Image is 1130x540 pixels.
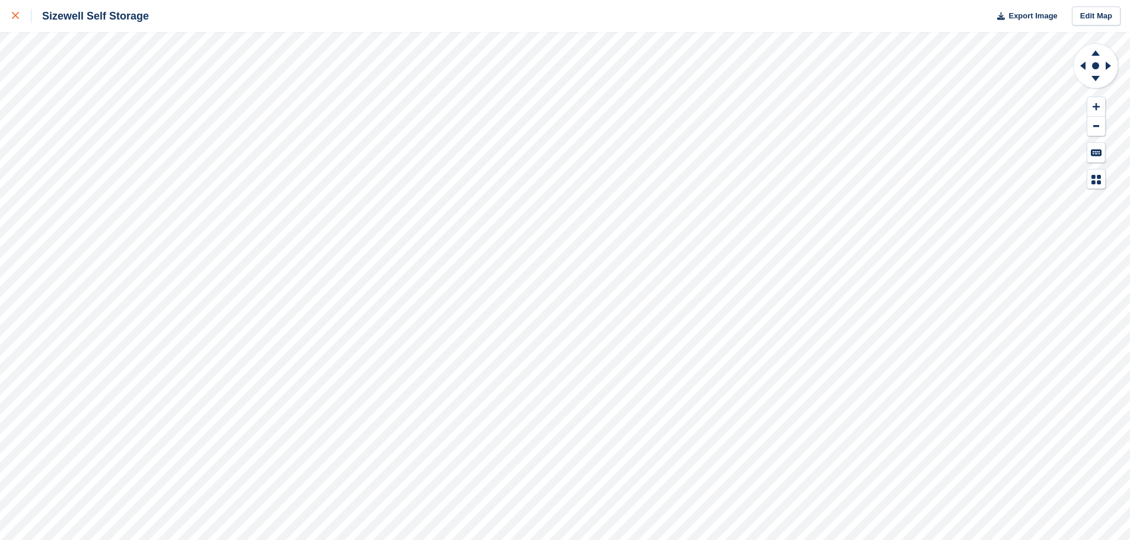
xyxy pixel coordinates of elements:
[1008,10,1057,22] span: Export Image
[1072,7,1121,26] a: Edit Map
[1087,143,1105,162] button: Keyboard Shortcuts
[31,9,149,23] div: Sizewell Self Storage
[1087,170,1105,189] button: Map Legend
[1087,97,1105,117] button: Zoom In
[1087,117,1105,136] button: Zoom Out
[990,7,1058,26] button: Export Image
